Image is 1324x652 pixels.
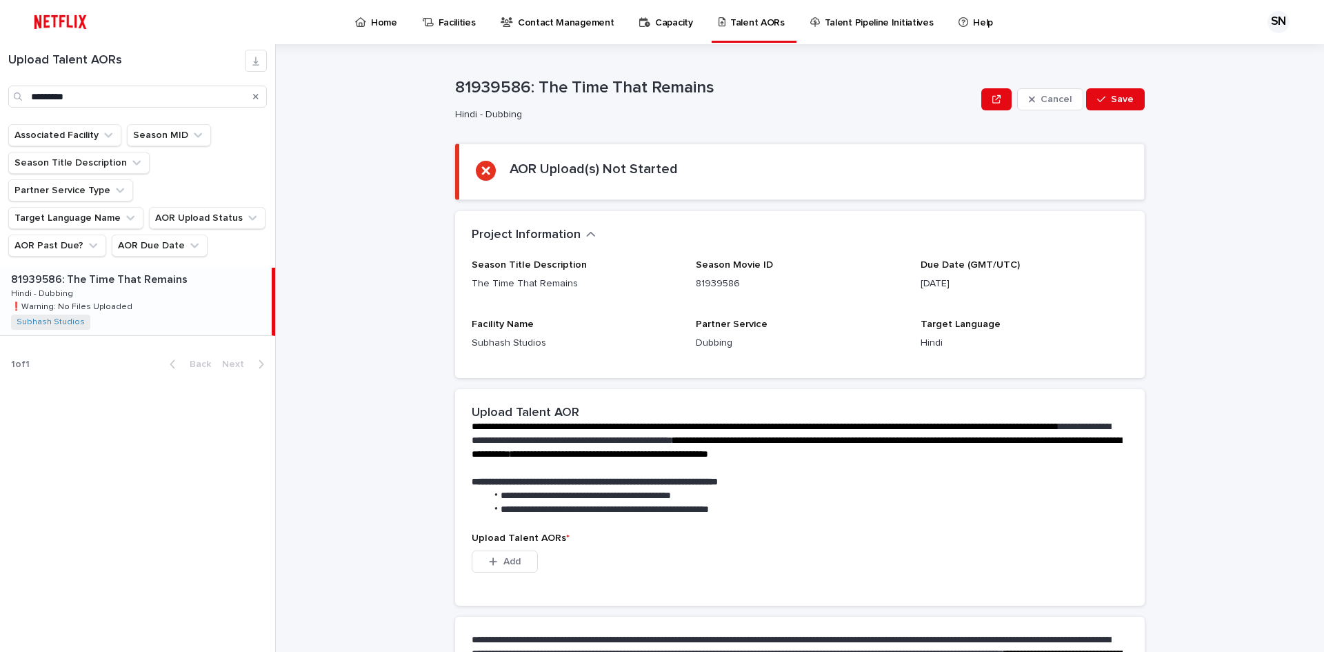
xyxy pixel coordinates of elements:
p: The Time That Remains [472,277,679,291]
p: Hindi - Dubbing [11,286,76,299]
span: Add [503,557,521,566]
button: Season MID [127,124,211,146]
h2: Project Information [472,228,581,243]
h2: Upload Talent AOR [472,406,579,421]
button: Cancel [1017,88,1083,110]
button: Save [1086,88,1145,110]
span: Save [1111,95,1134,104]
button: Back [159,358,217,371]
button: Target Language Name [8,207,143,229]
p: Dubbing [696,336,903,350]
p: Hindi [921,336,1128,350]
a: Subhash Studios [17,317,85,327]
div: SN [1267,11,1290,33]
p: 81939586: The Time That Remains [11,270,190,286]
button: AOR Due Date [112,235,208,257]
button: Season Title Description [8,152,150,174]
span: Target Language [921,319,1001,329]
button: AOR Past Due? [8,235,106,257]
p: [DATE] [921,277,1128,291]
p: 81939586 [696,277,903,291]
button: Partner Service Type [8,179,133,201]
h2: AOR Upload(s) Not Started [510,161,678,177]
span: Season Movie ID [696,260,773,270]
p: ❗️Warning: No Files Uploaded [11,299,135,312]
button: Add [472,551,538,573]
span: Upload Talent AORs [472,533,570,543]
h1: Upload Talent AORs [8,53,245,68]
span: Next [222,359,252,369]
span: Cancel [1041,95,1072,104]
button: AOR Upload Status [149,207,265,229]
span: Back [181,359,211,369]
span: Due Date (GMT/UTC) [921,260,1020,270]
img: ifQbXi3ZQGMSEF7WDB7W [28,8,93,36]
span: Season Title Description [472,260,587,270]
p: 81939586: The Time That Remains [455,78,976,98]
input: Search [8,86,267,108]
p: Hindi - Dubbing [455,109,970,121]
button: Next [217,358,275,371]
span: Partner Service [696,319,768,329]
span: Facility Name [472,319,534,329]
button: Project Information [472,228,596,243]
button: Associated Facility [8,124,121,146]
p: Subhash Studios [472,336,679,350]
